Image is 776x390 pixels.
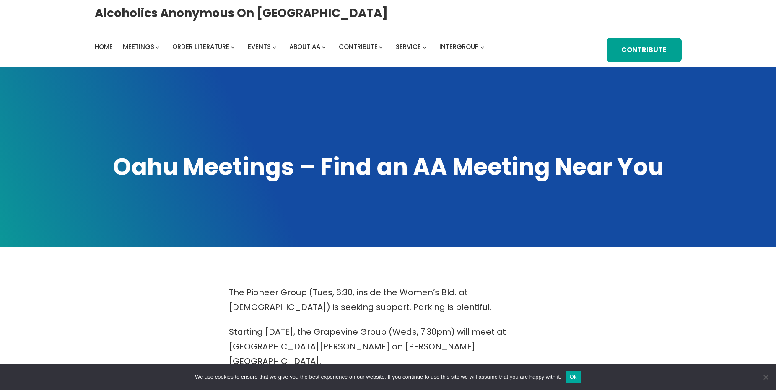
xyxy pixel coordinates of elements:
button: About AA submenu [322,45,326,49]
span: Intergroup [439,42,479,51]
a: Contribute [607,38,681,62]
button: Meetings submenu [156,45,159,49]
a: Alcoholics Anonymous on [GEOGRAPHIC_DATA] [95,3,388,23]
a: About AA [289,41,320,53]
button: Service submenu [423,45,426,49]
span: Order Literature [172,42,229,51]
button: Contribute submenu [379,45,383,49]
button: Intergroup submenu [480,45,484,49]
h1: Oahu Meetings – Find an AA Meeting Near You [95,151,682,183]
button: Ok [566,371,581,383]
a: Meetings [123,41,154,53]
p: Starting [DATE], the Grapevine Group (Weds, 7:30pm) will meet at [GEOGRAPHIC_DATA][PERSON_NAME] o... [229,325,548,369]
button: Order Literature submenu [231,45,235,49]
a: Home [95,41,113,53]
span: Contribute [339,42,378,51]
a: Contribute [339,41,378,53]
span: We use cookies to ensure that we give you the best experience on our website. If you continue to ... [195,373,561,381]
span: Service [396,42,421,51]
a: Events [248,41,271,53]
span: No [761,373,770,381]
span: About AA [289,42,320,51]
a: Service [396,41,421,53]
a: Intergroup [439,41,479,53]
p: The Pioneer Group (Tues, 6:30, inside the Women’s Bld. at [DEMOGRAPHIC_DATA]) is seeking support.... [229,285,548,315]
button: Events submenu [273,45,276,49]
nav: Intergroup [95,41,487,53]
span: Events [248,42,271,51]
span: Home [95,42,113,51]
span: Meetings [123,42,154,51]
